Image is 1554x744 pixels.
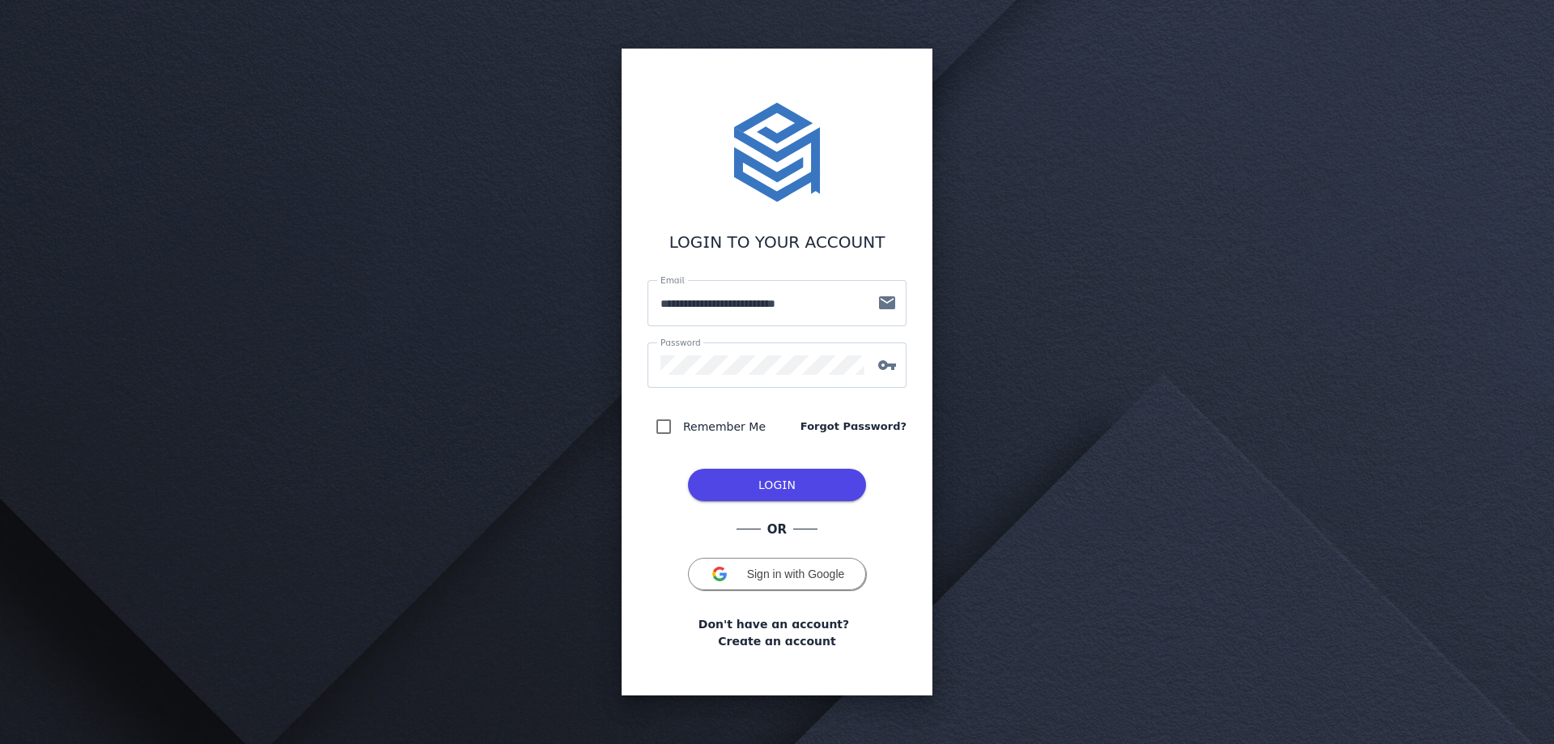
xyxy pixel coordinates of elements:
span: Don't have an account? [698,616,849,633]
mat-label: Password [660,338,701,347]
mat-label: Email [660,275,684,285]
div: LOGIN TO YOUR ACCOUNT [647,230,906,254]
button: Sign in with Google [688,558,866,590]
img: stacktome.svg [725,100,829,204]
span: OR [761,521,793,539]
span: Sign in with Google [747,568,845,580]
mat-icon: mail [868,293,906,312]
mat-icon: vpn_key [868,355,906,375]
span: LOGIN [758,478,796,491]
a: Create an account [718,633,835,650]
a: Forgot Password? [800,419,906,435]
label: Remember Me [680,417,766,436]
button: LOG IN [688,469,866,501]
